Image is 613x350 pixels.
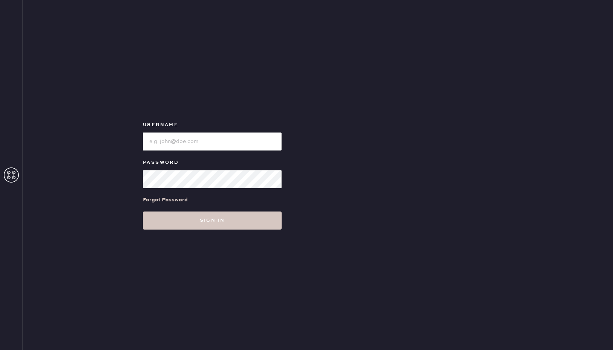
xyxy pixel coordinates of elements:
[143,212,282,230] button: Sign in
[143,132,282,151] input: e.g. john@doe.com
[143,158,282,167] label: Password
[143,188,188,212] a: Forgot Password
[143,120,282,129] label: Username
[143,196,188,204] div: Forgot Password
